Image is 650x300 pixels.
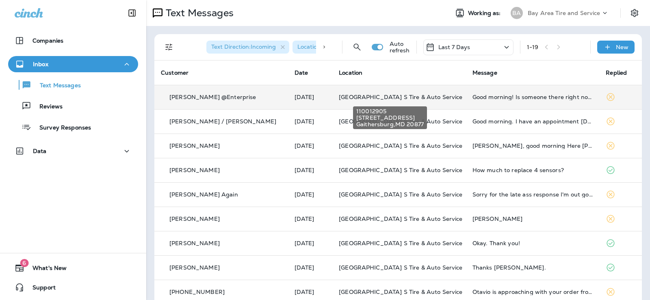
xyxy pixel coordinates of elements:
[161,39,177,55] button: Filters
[339,191,462,198] span: [GEOGRAPHIC_DATA] S Tire & Auto Service
[339,240,462,247] span: [GEOGRAPHIC_DATA] S Tire & Auto Service
[472,94,593,100] div: Good morning! Is someone there right now for us to drop off a pickup truck and pick up the cargo ...
[24,284,56,294] span: Support
[20,259,28,267] span: 6
[527,44,539,50] div: 1 - 19
[33,148,47,154] p: Data
[606,69,627,76] span: Replied
[472,191,593,198] div: Sorry for the late ass response I'm out golfing
[295,142,326,149] p: Sep 15, 2025 07:30 AM
[33,61,48,67] p: Inbox
[511,7,523,19] div: BA
[8,143,138,159] button: Data
[169,118,276,125] p: [PERSON_NAME] / [PERSON_NAME]
[472,69,497,76] span: Message
[169,240,220,246] p: [PERSON_NAME]
[8,97,138,114] button: Reviews
[339,118,462,125] span: [GEOGRAPHIC_DATA] S Tire & Auto Service
[339,69,362,76] span: Location
[206,41,289,54] div: Text Direction:Incoming
[295,216,326,222] p: Sep 13, 2025 11:41 AM
[472,240,593,246] div: Okay. Thank you!
[438,44,470,50] p: Last 7 Days
[8,56,138,72] button: Inbox
[295,118,326,125] p: Sep 15, 2025 07:42 AM
[627,6,642,20] button: Settings
[472,289,593,295] div: Otavio is approaching with your order from 1-800 Radiator. Your Dasher will hand the order to you.
[528,10,600,16] p: Bay Area Tire and Service
[339,288,462,296] span: [GEOGRAPHIC_DATA] S Tire & Auto Service
[356,108,424,114] span: 110012905
[295,191,326,198] p: Sep 13, 2025 12:16 PM
[295,240,326,246] p: Sep 13, 2025 09:57 AM
[295,94,326,100] p: Sep 16, 2025 07:23 AM
[31,103,63,111] p: Reviews
[339,215,462,222] span: [GEOGRAPHIC_DATA] S Tire & Auto Service
[169,191,238,198] p: [PERSON_NAME] Again
[169,142,220,149] p: [PERSON_NAME]
[295,167,326,173] p: Sep 13, 2025 01:04 PM
[472,216,593,222] div: Beard Jake
[169,289,225,295] p: [PHONE_NUMBER]
[339,93,462,101] span: [GEOGRAPHIC_DATA] S Tire & Auto Service
[32,37,63,44] p: Companies
[211,43,276,50] span: Text Direction : Incoming
[31,124,91,132] p: Survey Responses
[472,264,593,271] div: Thanks Rick.
[349,39,365,55] button: Search Messages
[169,167,220,173] p: [PERSON_NAME]
[162,7,234,19] p: Text Messages
[295,289,326,295] p: Sep 12, 2025 11:22 AM
[8,260,138,276] button: 6What's New
[8,119,138,136] button: Survey Responses
[472,142,593,149] div: Rick, good morning Here Mr Mendez and wonder if can you are able to check the AC of the 2011 Ford...
[292,41,439,54] div: Location:[GEOGRAPHIC_DATA] S Tire & Auto Service
[616,44,628,50] p: New
[295,264,326,271] p: Sep 12, 2025 04:52 PM
[161,69,188,76] span: Customer
[390,41,410,54] p: Auto refresh
[297,43,444,50] span: Location : [GEOGRAPHIC_DATA] S Tire & Auto Service
[339,142,462,149] span: [GEOGRAPHIC_DATA] S Tire & Auto Service
[468,10,503,17] span: Working as:
[121,5,143,21] button: Collapse Sidebar
[356,114,424,121] span: [STREET_ADDRESS]
[169,94,256,100] p: [PERSON_NAME] @Enterprise
[8,279,138,296] button: Support
[339,166,462,174] span: [GEOGRAPHIC_DATA] S Tire & Auto Service
[8,32,138,49] button: Companies
[472,118,593,125] div: Good morning. I have an appointment today at 8 but was wondering if I could move it to tomorrow? ...
[339,264,462,271] span: [GEOGRAPHIC_DATA] S Tire & Auto Service
[8,76,138,93] button: Text Messages
[24,265,67,274] span: What's New
[32,82,81,90] p: Text Messages
[295,69,308,76] span: Date
[169,264,220,271] p: [PERSON_NAME]
[472,167,593,173] div: How much to replace 4 sensors?
[356,121,424,127] span: Gaithersburg , MD 20877
[169,216,220,222] p: [PERSON_NAME]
